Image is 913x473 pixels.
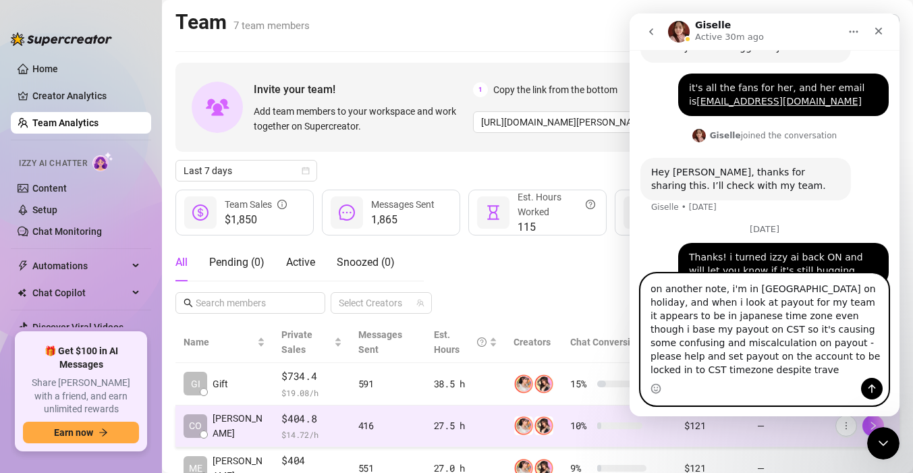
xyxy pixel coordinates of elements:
[371,212,435,228] span: 1,865
[493,82,617,97] span: Copy the link from the bottom
[99,428,108,437] span: arrow-right
[11,32,112,46] img: logo-BBDzfeDw.svg
[32,117,99,128] a: Team Analytics
[281,428,341,441] span: $ 14.72 /h
[254,104,468,134] span: Add team members to your workspace and work together on Supercreator.
[630,13,900,416] iframe: Intercom live chat
[213,411,265,441] span: [PERSON_NAME]
[473,82,488,97] span: 1
[518,190,595,219] div: Est. Hours Worked
[225,197,287,212] div: Team Sales
[213,377,228,391] span: Gift
[358,418,418,433] div: 416
[534,374,553,393] img: Holly
[358,377,418,391] div: 591
[570,337,641,347] span: Chat Conversion
[286,256,315,269] span: Active
[32,85,140,107] a: Creator Analytics
[32,183,67,194] a: Content
[868,421,878,430] span: right
[23,377,139,416] span: Share [PERSON_NAME] with a friend, and earn unlimited rewards
[23,422,139,443] button: Earn nowarrow-right
[281,368,341,385] span: $734.4
[534,416,553,435] img: Holly
[867,427,900,460] iframe: Intercom live chat
[225,212,287,228] span: $1,850
[32,63,58,74] a: Home
[54,427,93,438] span: Earn now
[586,190,595,219] span: question-circle
[514,374,533,393] img: 𝖍𝖔𝖑𝖑𝖞
[505,322,562,363] th: Creators
[184,161,309,181] span: Last 7 days
[32,255,128,277] span: Automations
[434,418,498,433] div: 27.5 h
[281,329,312,355] span: Private Sales
[684,418,740,433] div: $121
[32,322,123,333] a: Discover Viral Videos
[175,9,310,35] h2: Team
[570,418,592,433] span: 10 %
[514,416,533,435] img: 𝖍𝖔𝖑𝖑𝖞
[175,322,273,363] th: Name
[371,199,435,210] span: Messages Sent
[434,377,498,391] div: 38.5 h
[416,299,424,307] span: team
[196,296,306,310] input: Search members
[434,327,487,357] div: Est. Hours
[841,421,851,430] span: more
[518,219,595,235] span: 115
[191,377,200,391] span: GI
[302,167,310,175] span: calendar
[184,335,254,350] span: Name
[233,20,310,32] span: 7 team members
[570,377,592,391] span: 15 %
[189,418,202,433] span: CO
[477,327,487,357] span: question-circle
[749,406,827,448] td: —
[281,453,341,469] span: $404
[184,298,193,308] span: search
[92,152,113,171] img: AI Chatter
[18,260,28,271] span: thunderbolt
[337,256,395,269] span: Snoozed ( 0 )
[32,226,102,237] a: Chat Monitoring
[19,157,87,170] span: Izzy AI Chatter
[23,345,139,371] span: 🎁 Get $100 in AI Messages
[339,204,355,221] span: message
[358,329,402,355] span: Messages Sent
[277,197,287,212] span: info-circle
[209,254,265,271] div: Pending ( 0 )
[485,204,501,221] span: hourglass
[18,288,26,298] img: Chat Copilot
[32,282,128,304] span: Chat Copilot
[175,254,188,271] div: All
[281,411,341,427] span: $404.8
[32,204,57,215] a: Setup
